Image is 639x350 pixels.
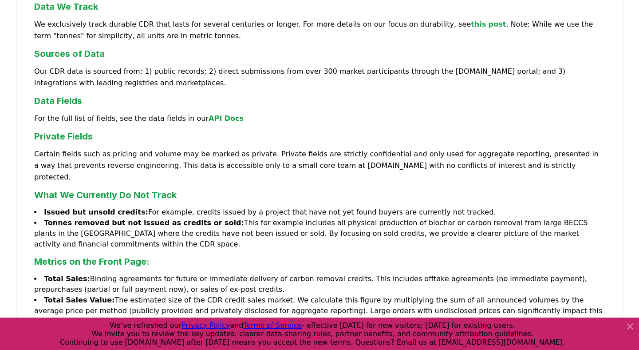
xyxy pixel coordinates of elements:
[34,148,605,183] p: Certain fields such as pricing and volume may be marked as private. Private fields are strictly c...
[34,94,605,107] h3: Data Fields
[34,66,605,89] p: Our CDR data is sourced from: 1) public records; 2) direct submissions from over 300 market parti...
[34,188,605,202] h3: What We Currently Do Not Track
[34,274,605,295] li: Binding agreements for future or immediate delivery of carbon removal credits. This includes offt...
[34,130,605,143] h3: Private Fields
[34,207,605,218] li: For example, credits issued by a project that have not yet found buyers are currently not tracked.
[34,218,605,250] li: This for example includes all physical production of biochar or carbon removal from large BECCS p...
[34,19,605,42] p: We exclusively track durable CDR that lasts for several centuries or longer. For more details on ...
[34,295,605,327] li: The estimated size of the CDR credit sales market. We calculate this figure by multiplying the su...
[44,296,114,304] strong: Total Sales Value:
[471,20,506,28] a: this post
[44,208,148,216] strong: Issued but unsold credits:
[34,47,605,60] h3: Sources of Data
[44,219,244,227] strong: Tonnes removed but not issued as credits or sold:
[34,113,605,124] p: For the full list of fields, see the data fields in our
[209,114,244,123] a: API Docs
[34,255,605,268] h3: Metrics on the Front Page:
[44,274,90,283] strong: Total Sales:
